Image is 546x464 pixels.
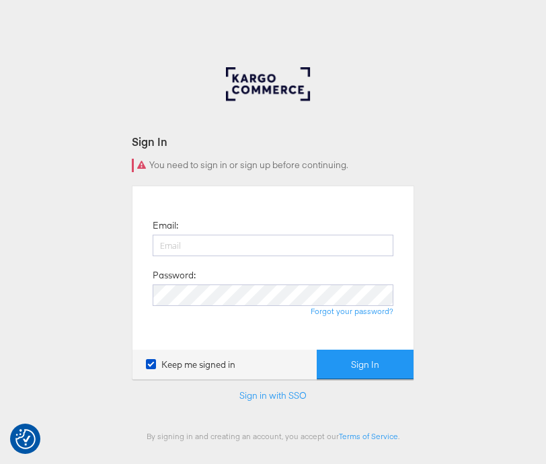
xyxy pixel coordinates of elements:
a: Sign in with SSO [239,389,307,401]
div: You need to sign in or sign up before continuing. [132,159,414,172]
label: Keep me signed in [146,358,235,371]
label: Email: [153,219,178,232]
label: Password: [153,269,196,282]
a: Terms of Service [339,431,398,441]
div: Sign In [132,134,414,149]
img: Revisit consent button [15,429,36,449]
div: By signing in and creating an account, you accept our . [132,431,414,441]
button: Sign In [317,350,414,380]
button: Consent Preferences [15,429,36,449]
a: Forgot your password? [311,306,393,316]
input: Email [153,235,393,256]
